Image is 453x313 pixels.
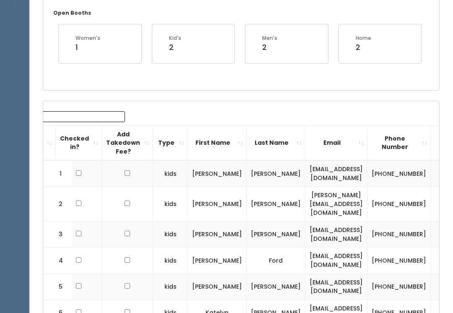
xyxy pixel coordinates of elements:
th: Add Takedown Fee?: activate to sort column ascending [102,125,153,160]
td: [PERSON_NAME] [188,160,247,187]
th: Phone Number: activate to sort column ascending [367,125,431,160]
td: 3 [43,222,73,248]
th: Type: activate to sort column ascending [153,125,188,160]
th: Email: activate to sort column ascending [305,125,367,160]
th: First Name: activate to sort column ascending [188,125,247,160]
td: kids [153,222,188,248]
td: [PHONE_NUMBER] [367,274,431,300]
input: Search: [18,111,125,122]
div: Men's [262,34,277,42]
td: 1 [43,160,73,187]
div: Women's [75,34,100,42]
div: Home [356,34,371,42]
td: kids [153,187,188,222]
td: [PHONE_NUMBER] [367,222,431,248]
td: Ford [247,248,305,274]
div: 1 [75,42,100,53]
td: [EMAIL_ADDRESS][DOMAIN_NAME] [305,222,367,248]
td: [PERSON_NAME] [188,187,247,222]
td: [PERSON_NAME] [247,274,305,300]
div: Kid's [169,34,181,42]
div: 2 [356,42,371,53]
td: [PERSON_NAME][EMAIL_ADDRESS][DOMAIN_NAME] [305,187,367,222]
td: [PERSON_NAME] [188,248,247,274]
div: 2 [169,42,181,53]
td: [PHONE_NUMBER] [367,187,431,222]
td: kids [153,248,188,274]
td: 5 [43,274,73,300]
td: 4 [43,248,73,274]
td: kids [153,274,188,300]
td: [PERSON_NAME] [247,160,305,187]
td: [EMAIL_ADDRESS][DOMAIN_NAME] [305,160,367,187]
td: [EMAIL_ADDRESS][DOMAIN_NAME] [305,274,367,300]
td: [PHONE_NUMBER] [367,160,431,187]
td: [PERSON_NAME] [247,187,305,222]
div: 2 [262,42,277,53]
th: Checked in?: activate to sort column ascending [56,125,102,160]
th: Last Name: activate to sort column ascending [247,125,305,160]
td: 2 [43,187,73,222]
td: kids [153,160,188,187]
td: [PERSON_NAME] [188,274,247,300]
td: [PHONE_NUMBER] [367,248,431,274]
td: [EMAIL_ADDRESS][DOMAIN_NAME] [305,248,367,274]
td: [PERSON_NAME] [188,222,247,248]
small: Open Booths [53,9,91,16]
td: [PERSON_NAME] [247,222,305,248]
